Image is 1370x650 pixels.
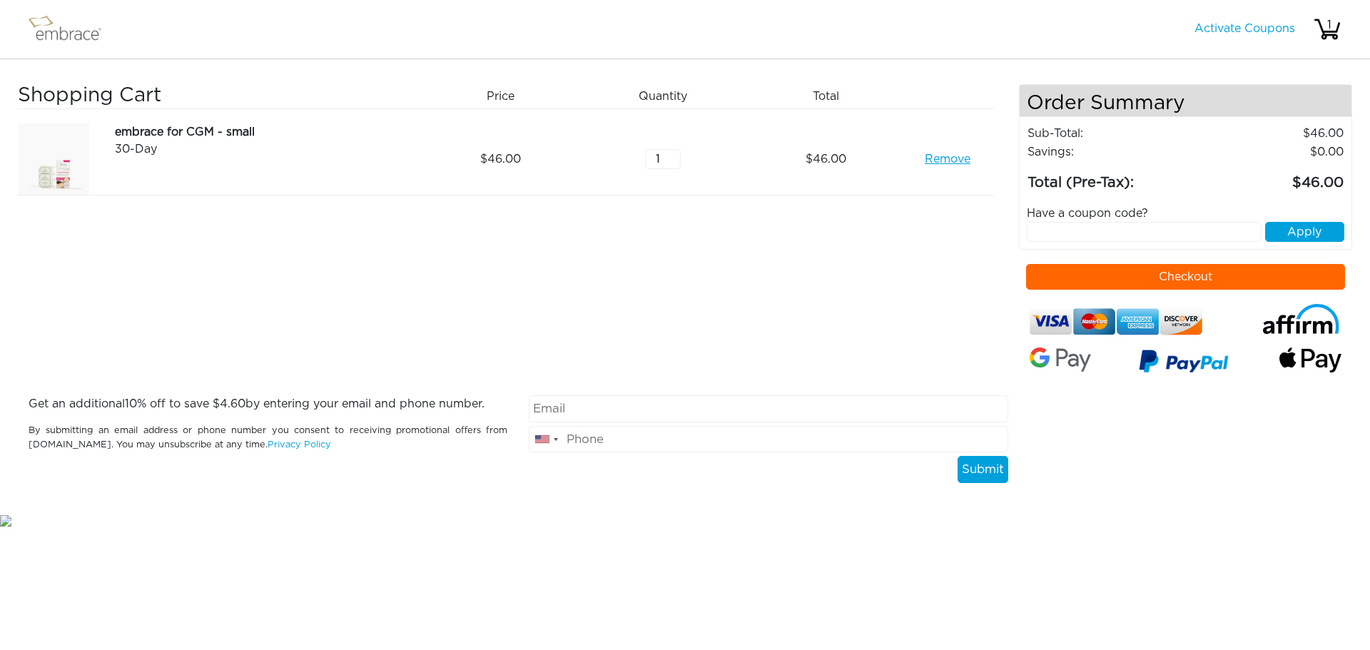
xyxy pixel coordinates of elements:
td: 0.00 [1202,143,1344,161]
div: 1 [1315,16,1344,34]
div: embrace for CGM - small [115,123,414,141]
p: By submitting an email address or phone number you consent to receiving promotional offers from [... [29,424,507,451]
input: Phone [529,426,1008,453]
span: 10 [125,398,137,410]
h4: Order Summary [1020,85,1352,117]
span: Quantity [639,88,687,105]
span: 4.60 [220,398,245,410]
img: credit-cards.png [1030,304,1203,340]
span: 46.00 [806,151,846,168]
a: Privacy Policy [268,440,331,450]
div: Total [750,84,913,108]
a: Activate Coupons [1194,23,1295,34]
p: Get an additional % off to save $ by entering your email and phone number. [29,395,507,412]
button: Submit [958,456,1008,483]
a: Remove [925,151,970,168]
img: Google-Pay-Logo.svg [1030,347,1092,372]
div: Have a coupon code? [1016,205,1356,222]
button: Checkout [1026,264,1346,290]
div: 30-Day [115,141,414,158]
td: Savings : [1027,143,1202,161]
td: Total (Pre-Tax): [1027,161,1202,194]
a: 1 [1313,23,1341,34]
h3: Shopping Cart [18,84,414,108]
td: 46.00 [1202,124,1344,143]
td: 46.00 [1202,161,1344,194]
img: affirm-logo.svg [1261,304,1341,335]
div: Price [425,84,587,108]
img: paypal-v3.png [1139,345,1229,382]
td: Sub-Total: [1027,124,1202,143]
img: fullApplePay.png [1279,347,1341,373]
span: 46.00 [480,151,521,168]
img: ee422f74-1d04-11ef-9a59-02110c07897c.jpeg [18,123,89,195]
button: Apply [1265,222,1344,242]
input: Email [529,395,1008,422]
div: United States: +1 [529,427,562,452]
img: cart [1313,15,1341,44]
img: logo.png [25,11,118,47]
